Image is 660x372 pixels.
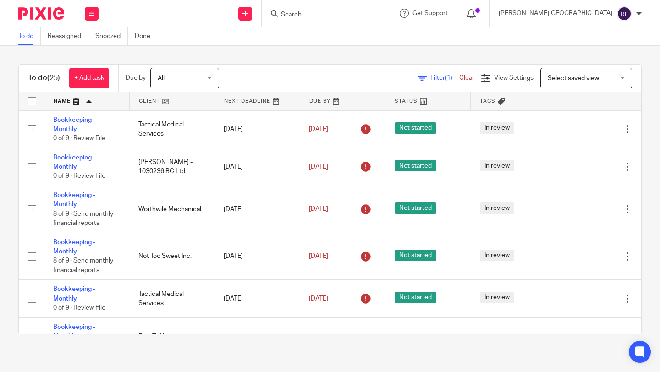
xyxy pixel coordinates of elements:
[47,74,60,82] span: (25)
[126,73,146,82] p: Due by
[309,295,328,302] span: [DATE]
[480,98,495,104] span: Tags
[129,233,214,280] td: Not Too Sweet Inc.
[480,292,514,303] span: In review
[53,135,105,142] span: 0 of 9 · Review File
[18,7,64,20] img: Pixie
[158,75,165,82] span: All
[395,122,436,134] span: Not started
[480,122,514,134] span: In review
[395,250,436,261] span: Not started
[129,148,214,186] td: [PERSON_NAME] - 1030236 BC Ltd
[214,233,300,280] td: [DATE]
[53,154,95,170] a: Bookkeeping - Monthly
[53,286,95,301] a: Bookkeeping - Monthly
[214,280,300,317] td: [DATE]
[53,117,95,132] a: Bookkeeping - Monthly
[480,202,514,214] span: In review
[53,258,113,274] span: 8 of 9 · Send monthly financial reports
[309,253,328,259] span: [DATE]
[480,160,514,171] span: In review
[309,206,328,213] span: [DATE]
[129,317,214,365] td: Ears To You - [PERSON_NAME]
[617,6,632,21] img: svg%3E
[53,173,105,180] span: 0 of 9 · Review File
[129,110,214,148] td: Tactical Medical Services
[395,160,436,171] span: Not started
[309,164,328,170] span: [DATE]
[499,9,612,18] p: [PERSON_NAME][GEOGRAPHIC_DATA]
[53,211,113,227] span: 8 of 9 · Send monthly financial reports
[445,75,452,81] span: (1)
[459,75,474,81] a: Clear
[480,250,514,261] span: In review
[28,73,60,83] h1: To do
[135,27,157,45] a: Done
[53,305,105,311] span: 0 of 9 · Review File
[430,75,459,81] span: Filter
[214,110,300,148] td: [DATE]
[48,27,88,45] a: Reassigned
[395,292,436,303] span: Not started
[53,239,95,255] a: Bookkeeping - Monthly
[129,186,214,233] td: Worthwile Mechanical
[69,68,109,88] a: + Add task
[309,126,328,132] span: [DATE]
[395,202,436,214] span: Not started
[129,280,214,317] td: Tactical Medical Services
[214,148,300,186] td: [DATE]
[53,324,95,339] a: Bookkeeping - Monthly
[548,75,599,82] span: Select saved view
[494,75,533,81] span: View Settings
[214,317,300,365] td: [DATE]
[53,192,95,208] a: Bookkeeping - Monthly
[214,186,300,233] td: [DATE]
[280,11,363,19] input: Search
[95,27,128,45] a: Snoozed
[412,10,448,16] span: Get Support
[18,27,41,45] a: To do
